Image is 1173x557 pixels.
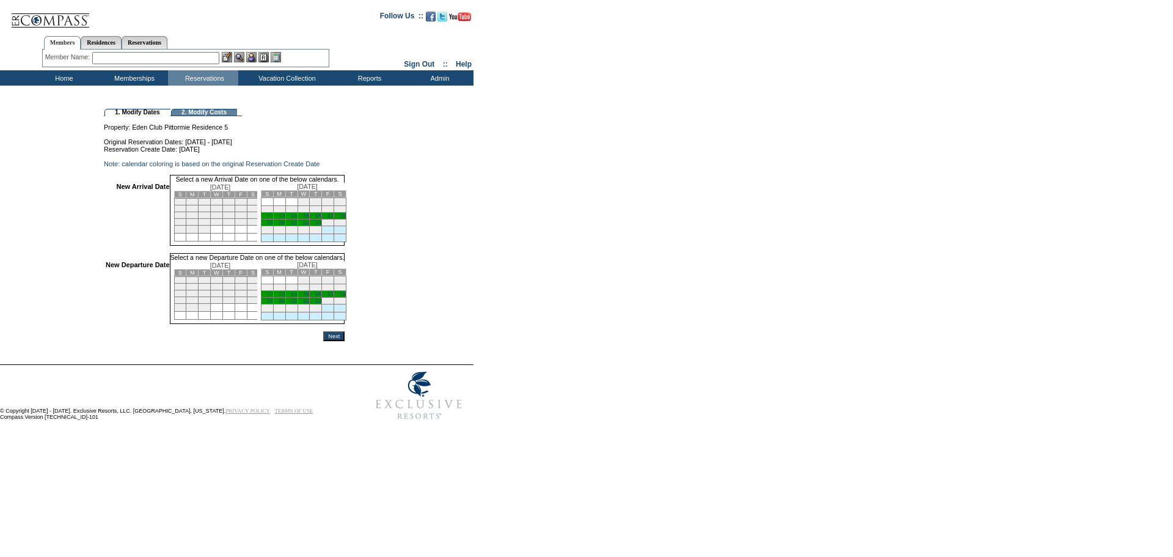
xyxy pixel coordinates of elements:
[222,284,235,290] td: 12
[122,36,167,49] a: Reservations
[199,191,211,198] td: T
[199,199,211,205] td: 3
[222,219,235,226] td: 26
[315,213,321,219] a: 16
[334,284,346,291] td: 11
[298,191,310,197] td: W
[222,52,232,62] img: b_edit.gif
[437,15,447,23] a: Follow us on Twitter
[199,219,211,226] td: 24
[186,277,199,284] td: 2
[322,206,334,213] td: 10
[235,212,247,219] td: 20
[222,199,235,205] td: 5
[199,270,211,276] td: T
[199,277,211,284] td: 3
[298,284,310,291] td: 8
[186,219,199,226] td: 23
[222,290,235,297] td: 19
[298,269,310,276] td: W
[235,290,247,297] td: 20
[247,290,259,297] td: 21
[291,291,297,297] a: 14
[266,219,272,226] a: 19
[303,298,309,304] a: 22
[273,191,285,197] td: M
[247,191,259,198] td: S
[247,199,259,205] td: 7
[334,276,346,284] td: 4
[279,291,285,297] a: 13
[168,70,238,86] td: Reservations
[403,70,473,86] td: Admin
[186,284,199,290] td: 9
[106,261,170,324] td: New Departure Date
[285,304,298,312] td: 28
[170,253,345,261] td: Select a new Departure Date on one of the below calendars.
[327,291,334,297] a: 17
[340,213,346,219] a: 18
[174,219,186,226] td: 22
[174,284,186,290] td: 8
[426,15,436,23] a: Become our fan on Facebook
[234,52,244,62] img: View
[449,12,471,21] img: Subscribe to our YouTube Channel
[210,183,231,191] span: [DATE]
[211,270,223,276] td: W
[322,276,334,284] td: 3
[275,408,313,414] a: TERMS OF USE
[238,70,333,86] td: Vacation Collection
[174,205,186,212] td: 8
[261,191,273,197] td: S
[222,270,235,276] td: T
[297,261,318,268] span: [DATE]
[449,15,471,23] a: Subscribe to our YouTube Channel
[261,284,273,291] td: 5
[291,213,297,219] a: 14
[211,205,223,212] td: 11
[298,198,310,206] td: 1
[258,52,269,62] img: Reservations
[174,297,186,304] td: 22
[170,175,345,183] td: Select a new Arrival Date on one of the below calendars.
[303,213,309,219] a: 15
[261,269,273,276] td: S
[210,262,231,269] span: [DATE]
[334,191,346,197] td: S
[199,226,211,234] td: 31
[222,277,235,284] td: 5
[271,52,281,62] img: b_calculator.gif
[211,297,223,304] td: 25
[273,226,285,234] td: 27
[225,408,270,414] a: PRIVACY POLICY
[310,198,322,206] td: 2
[247,297,259,304] td: 28
[174,304,186,312] td: 29
[211,290,223,297] td: 18
[303,219,309,226] a: 22
[340,291,346,297] a: 18
[261,226,273,234] td: 26
[285,226,298,234] td: 28
[174,191,186,198] td: S
[199,212,211,219] td: 17
[291,298,297,304] a: 21
[327,213,334,219] a: 17
[291,219,297,226] a: 21
[298,206,310,213] td: 8
[273,206,285,213] td: 6
[186,290,199,297] td: 16
[279,219,285,226] a: 20
[310,276,322,284] td: 2
[235,270,247,276] td: F
[247,270,259,276] td: S
[273,304,285,312] td: 27
[10,3,90,28] img: Compass Home
[315,219,321,226] a: 23
[174,270,186,276] td: S
[273,284,285,291] td: 6
[334,206,346,213] td: 11
[298,276,310,284] td: 1
[235,205,247,212] td: 13
[174,290,186,297] td: 15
